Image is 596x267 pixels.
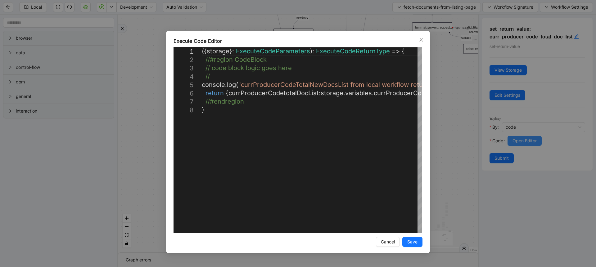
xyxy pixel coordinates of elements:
span: ExecuteCodeReturnType [316,47,390,55]
span: low return" [399,81,431,88]
span: "currProducerCodeTotalNewDocsList from local workf [238,81,399,88]
span: //#region CodeBlock [205,56,267,63]
span: . [372,89,374,97]
button: Save [402,237,422,247]
span: { [402,47,404,55]
span: ): [310,47,314,55]
span: variables [345,89,372,97]
div: 1 [174,47,194,56]
span: currProducerCodetotalDocList [228,89,319,97]
span: // code block logic goes here [205,64,292,72]
span: storage [321,89,343,97]
span: currProducerCodeTotalNewDocsList [374,89,481,97]
span: console [202,81,225,88]
span: } [202,106,205,113]
span: }: [229,47,234,55]
div: 7 [174,98,194,106]
span: . [343,89,345,97]
button: Close [418,36,425,43]
span: // [205,73,210,80]
span: storage [207,47,229,55]
span: . [225,81,227,88]
div: Execute Code Editor [174,37,422,45]
span: Cancel [381,238,395,245]
div: 3 [174,64,194,73]
div: 5 [174,81,194,89]
span: Save [407,238,418,245]
button: Cancel [376,237,400,247]
span: return [205,89,224,97]
span: close [419,37,424,42]
span: : [319,89,321,97]
span: { [226,89,228,97]
span: ExecuteCodeParameters [236,47,310,55]
div: 2 [174,56,194,64]
span: ({ [202,47,207,55]
span: log [227,81,236,88]
div: 6 [174,89,194,98]
div: 8 [174,106,194,114]
span: //#endregion [205,98,244,105]
span: ( [236,81,238,88]
span: => [392,47,400,55]
div: 4 [174,73,194,81]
